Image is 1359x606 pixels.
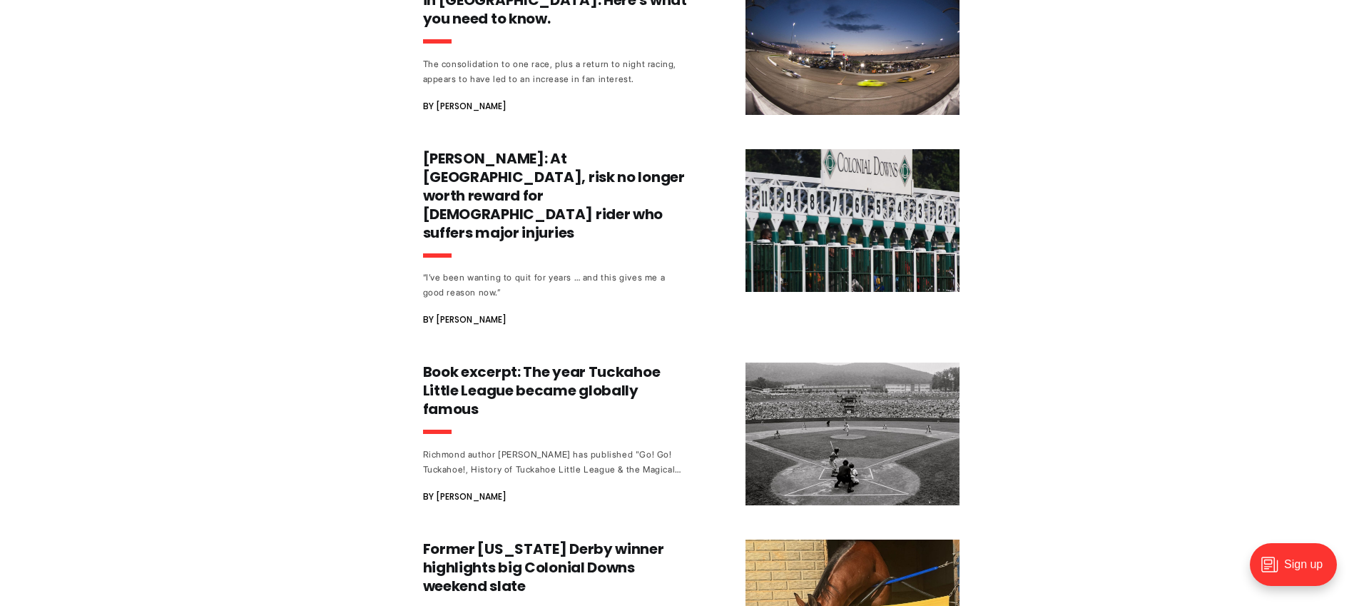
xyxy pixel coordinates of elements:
img: Book excerpt: The year Tuckahoe Little League became globally famous [745,363,960,505]
h3: Book excerpt: The year Tuckahoe Little League became globally famous [423,363,688,418]
div: “I’ve been wanting to quit for years … and this gives me a good reason now.” [423,270,688,300]
a: Book excerpt: The year Tuckahoe Little League became globally famous Richmond author [PERSON_NAME... [423,363,960,505]
span: By [PERSON_NAME] [423,311,507,328]
span: By [PERSON_NAME] [423,488,507,505]
a: [PERSON_NAME]: At [GEOGRAPHIC_DATA], risk no longer worth reward for [DEMOGRAPHIC_DATA] rider who... [423,149,960,328]
img: Jerry Lindquist: At Colonial Downs, risk no longer worth reward for 31-year-old rider who suffers... [745,149,960,292]
iframe: portal-trigger [1238,536,1359,606]
div: Richmond author [PERSON_NAME] has published "Go! Go! Tuckahoe!, History of Tuckahoe Little League... [423,447,688,477]
span: By [PERSON_NAME] [423,98,507,115]
h3: Former [US_STATE] Derby winner highlights big Colonial Downs weekend slate [423,540,688,595]
div: The consolidation to one race, plus a return to night racing, appears to have led to an increase ... [423,56,688,86]
h3: [PERSON_NAME]: At [GEOGRAPHIC_DATA], risk no longer worth reward for [DEMOGRAPHIC_DATA] rider who... [423,149,688,242]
